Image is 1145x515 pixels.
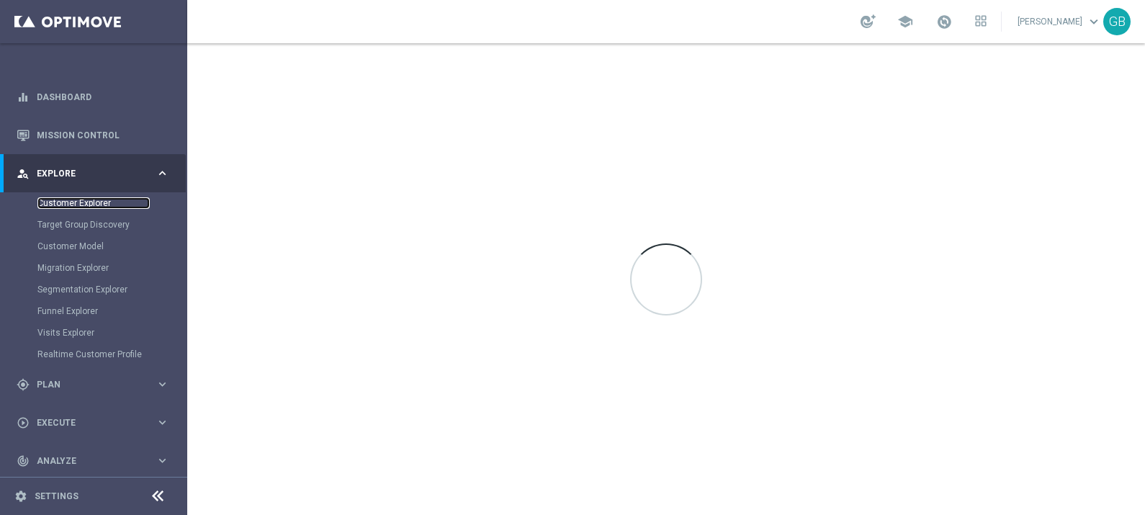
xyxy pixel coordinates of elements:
button: person_search Explore keyboard_arrow_right [16,168,170,179]
a: Customer Model [37,241,150,252]
i: settings [14,490,27,503]
span: Execute [37,418,156,427]
a: Mission Control [37,116,169,154]
i: keyboard_arrow_right [156,416,169,429]
a: Settings [35,492,78,501]
div: GB [1103,8,1131,35]
i: track_changes [17,454,30,467]
button: track_changes Analyze keyboard_arrow_right [16,455,170,467]
a: Dashboard [37,78,169,116]
div: Customer Explorer [37,192,186,214]
div: Migration Explorer [37,257,186,279]
i: play_circle_outline [17,416,30,429]
a: Segmentation Explorer [37,284,150,295]
i: equalizer [17,91,30,104]
button: equalizer Dashboard [16,91,170,103]
a: Funnel Explorer [37,305,150,317]
div: Visits Explorer [37,322,186,344]
div: Explore [17,167,156,180]
i: gps_fixed [17,378,30,391]
div: Funnel Explorer [37,300,186,322]
div: Customer Model [37,236,186,257]
i: keyboard_arrow_right [156,454,169,467]
a: [PERSON_NAME]keyboard_arrow_down [1016,11,1103,32]
div: Mission Control [17,116,169,154]
i: keyboard_arrow_right [156,377,169,391]
button: play_circle_outline Execute keyboard_arrow_right [16,417,170,429]
div: Segmentation Explorer [37,279,186,300]
div: Realtime Customer Profile [37,344,186,365]
a: Visits Explorer [37,327,150,339]
span: Plan [37,380,156,389]
a: Customer Explorer [37,197,150,209]
div: Analyze [17,454,156,467]
div: Plan [17,378,156,391]
i: keyboard_arrow_right [156,166,169,180]
span: school [897,14,913,30]
a: Realtime Customer Profile [37,349,150,360]
div: Dashboard [17,78,169,116]
div: Execute [17,416,156,429]
a: Migration Explorer [37,262,150,274]
a: Target Group Discovery [37,219,150,230]
button: gps_fixed Plan keyboard_arrow_right [16,379,170,390]
span: keyboard_arrow_down [1086,14,1102,30]
div: Target Group Discovery [37,214,186,236]
button: Mission Control [16,130,170,141]
span: Explore [37,169,156,178]
i: person_search [17,167,30,180]
span: Analyze [37,457,156,465]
